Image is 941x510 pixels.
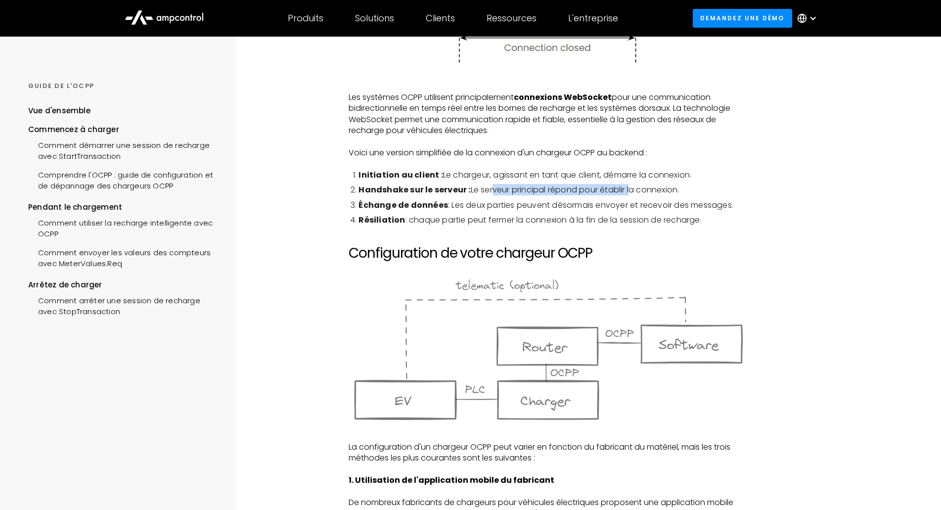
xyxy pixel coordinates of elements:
h2: Configuration de votre chargeur OCPP [349,245,748,262]
div: Produits [288,13,323,24]
a: Demandez une démo [693,9,792,27]
li: Le chargeur, agissant en tant que client, démarre la connexion. [358,170,748,181]
strong: 1. Utilisation de l'application mobile du fabricant [349,474,554,486]
p: ‍ [349,81,748,92]
p: ‍ [349,158,748,169]
div: Pendant le chargement [28,202,217,213]
li: : chaque partie peut fermer la connexion à la fin de la session de recharge. [358,215,748,226]
div: Vue d'ensemble [28,105,90,116]
div: Commencez à charger [28,124,217,135]
a: Comment démarrer une session de recharge avec StartTransaction [28,135,217,165]
strong: Échange de données [358,199,448,211]
img: OCPP connection for chargers [349,273,748,425]
div: Clients [426,13,455,24]
div: Ressources [487,13,537,24]
strong: Initiation au client : [358,169,443,181]
strong: connexions WebSocket [514,92,612,103]
p: Les systèmes OCPP utilisent principalement pour une communication bidirectionnelle en temps réel ... [349,92,748,137]
p: ‍ [349,430,748,441]
p: ‍ [349,464,748,474]
p: Voici une version simplifiée de la connexion d'un chargeur OCPP au backend : [349,147,748,158]
a: Comment utiliser la recharge intelligente avec OCPP [28,213,217,242]
p: ‍ [349,137,748,147]
div: Solutions [355,13,394,24]
a: Comprendre l'OCPP : guide de configuration et de dépannage des chargeurs OCPP [28,165,217,194]
div: GUIDE DE L'OCPP [28,82,217,91]
p: ‍ [349,261,748,272]
p: ‍ [349,233,748,244]
div: Arrêtez de charger [28,279,217,290]
li: Le serveur principal répond pour établir la connexion. [358,185,748,195]
p: La configuration d'un chargeur OCPP peut varier en fonction du fabricant du matériel, mais les tr... [349,442,748,464]
div: L'entreprise [568,13,618,24]
li: : Les deux parties peuvent désormais envoyer et recevoir des messages. [358,200,748,211]
strong: Handshake sur le serveur : [358,184,470,195]
a: Comment arrêter une session de recharge avec StopTransaction [28,290,217,320]
p: ‍ [349,486,748,497]
a: Comment envoyer les valeurs des compteurs avec MeterValues.Req [28,242,217,272]
strong: Résiliation [358,214,405,226]
a: Vue d'ensemble [28,105,90,124]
